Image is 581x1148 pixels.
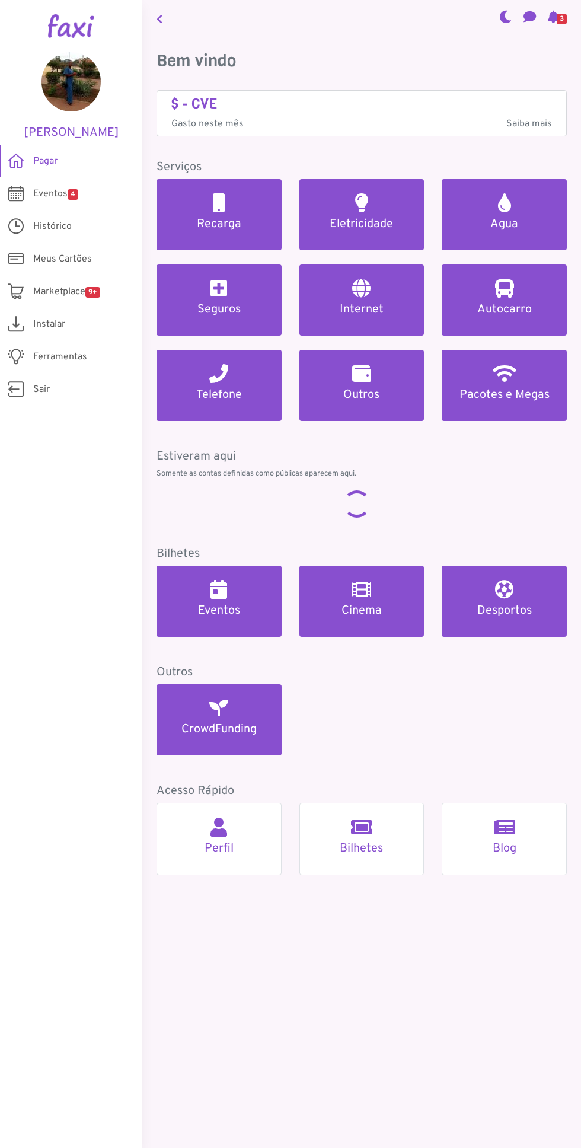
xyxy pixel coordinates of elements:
[314,302,410,317] h5: Internet
[557,14,567,24] span: 3
[157,566,282,637] a: Eventos
[157,449,567,464] h5: Estiveram aqui
[299,566,424,637] a: Cinema
[157,350,282,421] a: Telefone
[171,722,267,736] h5: CrowdFunding
[299,179,424,250] a: Eletricidade
[314,604,410,618] h5: Cinema
[171,95,552,132] a: $ - CVE Gasto neste mêsSaiba mais
[157,684,282,755] a: CrowdFunding
[157,264,282,336] a: Seguros
[456,841,552,856] h5: Blog
[299,264,424,336] a: Internet
[33,285,100,299] span: Marketplace
[171,95,552,113] h4: $ - CVE
[68,189,78,200] span: 4
[506,117,552,131] span: Saiba mais
[157,803,282,875] a: Perfil
[157,51,567,71] h3: Bem vindo
[157,468,567,480] p: Somente as contas definidas como públicas aparecem aqui.
[314,217,410,231] h5: Eletricidade
[299,350,424,421] a: Outros
[33,382,50,397] span: Sair
[171,117,552,131] p: Gasto neste mês
[442,264,567,336] a: Autocarro
[442,566,567,637] a: Desportos
[456,217,553,231] h5: Agua
[442,179,567,250] a: Agua
[33,219,72,234] span: Histórico
[171,841,267,856] h5: Perfil
[33,154,58,168] span: Pagar
[157,547,567,561] h5: Bilhetes
[442,350,567,421] a: Pacotes e Megas
[33,350,87,364] span: Ferramentas
[85,287,100,298] span: 9+
[171,217,267,231] h5: Recarga
[33,317,65,331] span: Instalar
[456,302,553,317] h5: Autocarro
[456,388,553,402] h5: Pacotes e Megas
[456,604,553,618] h5: Desportos
[18,126,124,140] h5: [PERSON_NAME]
[18,52,124,140] a: [PERSON_NAME]
[314,841,410,856] h5: Bilhetes
[171,388,267,402] h5: Telefone
[314,388,410,402] h5: Outros
[171,302,267,317] h5: Seguros
[157,160,567,174] h5: Serviços
[442,803,567,875] a: Blog
[157,179,282,250] a: Recarga
[33,252,92,266] span: Meus Cartões
[157,665,567,680] h5: Outros
[33,187,78,201] span: Eventos
[299,803,424,875] a: Bilhetes
[171,604,267,618] h5: Eventos
[157,784,567,798] h5: Acesso Rápido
